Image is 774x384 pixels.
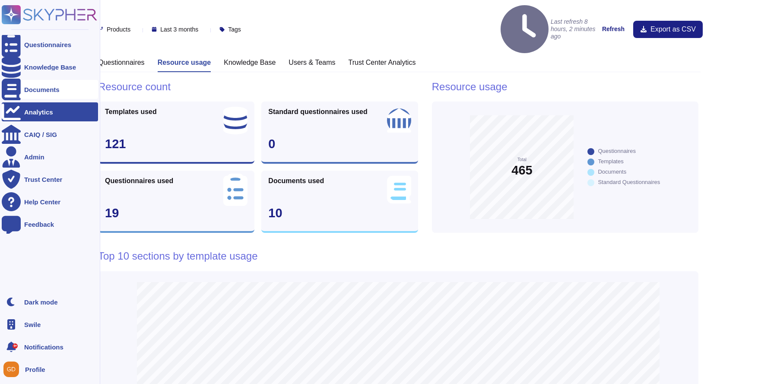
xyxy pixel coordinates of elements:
div: Documents [24,86,60,93]
a: Help Center [2,192,98,211]
span: Standard questionnaires used [268,108,367,115]
h3: Knowledge Base [224,58,276,67]
a: Documents [2,80,98,99]
div: Help Center [24,199,60,205]
div: 19 [105,207,247,219]
span: 465 [511,164,532,177]
h3: Questionnaires [98,58,145,67]
img: user [3,362,19,377]
div: Knowledge Base [24,64,76,70]
span: Export as CSV [650,26,696,33]
div: Standard Questionnaires [598,179,660,185]
a: Feedback [2,215,98,234]
div: Questionnaires [24,41,71,48]
h1: Top 10 sections by template usage [98,250,698,263]
div: 10 [268,207,411,219]
button: user [2,360,25,379]
h3: Users & Teams [289,58,335,67]
h1: Resource count [98,81,418,93]
div: Dark mode [24,299,58,305]
div: 0 [268,138,411,150]
div: Analytics [24,109,53,115]
div: Trust Center [24,176,62,183]
h3: Resource usage [158,58,211,67]
a: Analytics [2,102,98,121]
h1: Resource usage [432,81,698,93]
a: CAIQ / SIG [2,125,98,144]
strong: Refresh [602,25,625,32]
span: Swile [24,321,41,328]
div: 9+ [13,343,18,349]
span: Notifications [24,344,63,350]
a: Admin [2,147,98,166]
a: Questionnaires [2,35,98,54]
div: Feedback [24,221,54,228]
span: Templates used [105,108,157,115]
button: Export as CSV [633,21,703,38]
span: Total [517,158,527,162]
a: Trust Center [2,170,98,189]
div: Documents [598,169,626,175]
span: Questionnaires used [105,178,173,184]
h3: Trust Center Analytics [349,58,416,67]
div: Admin [24,154,44,160]
span: Tags [228,26,241,32]
h4: Last refresh 8 hours, 2 minutes ago [501,5,598,53]
span: Products [107,26,130,32]
div: CAIQ / SIG [24,131,57,138]
div: 121 [105,138,247,150]
div: Questionnaires [598,148,635,154]
a: Knowledge Base [2,57,98,76]
span: Documents used [268,178,324,184]
span: Last 3 months [160,26,198,32]
div: Templates [598,159,623,164]
span: Profile [25,366,45,373]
